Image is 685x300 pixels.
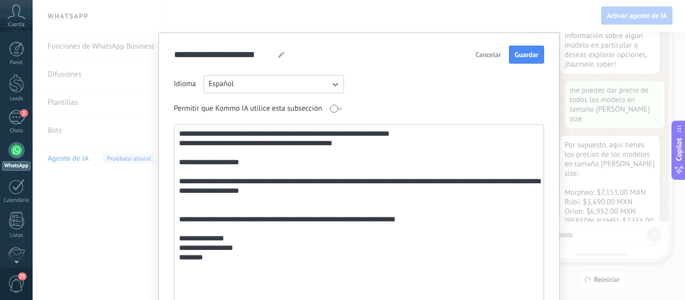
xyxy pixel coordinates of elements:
[2,128,31,134] div: Chats
[475,51,501,58] span: Cancelar
[674,138,684,161] span: Copilot
[8,22,25,28] span: Cuenta
[204,75,344,93] button: Español
[20,109,28,117] span: 5
[515,51,538,58] span: Guardar
[471,47,505,62] button: Cancelar
[2,197,31,204] div: Calendario
[209,79,234,89] span: Español
[174,104,322,114] span: Permitir que Kommo IA utilice esta subsección
[2,232,31,239] div: Listas
[174,79,196,89] span: Idioma
[2,60,31,66] div: Panel
[18,272,27,280] span: 25
[2,96,31,102] div: Leads
[509,46,544,64] button: Guardar
[2,161,31,171] div: WhatsApp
